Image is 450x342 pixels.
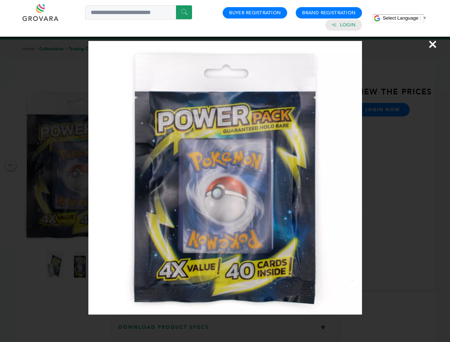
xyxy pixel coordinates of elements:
input: Search a product or brand... [85,5,192,20]
span: × [428,34,438,54]
a: Buyer Registration [229,10,281,16]
span: Select Language [383,15,418,21]
a: Select Language​ [383,15,427,21]
a: Login [340,22,356,28]
a: Brand Registration [302,10,356,16]
img: Image Preview [88,41,362,315]
span: ▼ [422,15,427,21]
